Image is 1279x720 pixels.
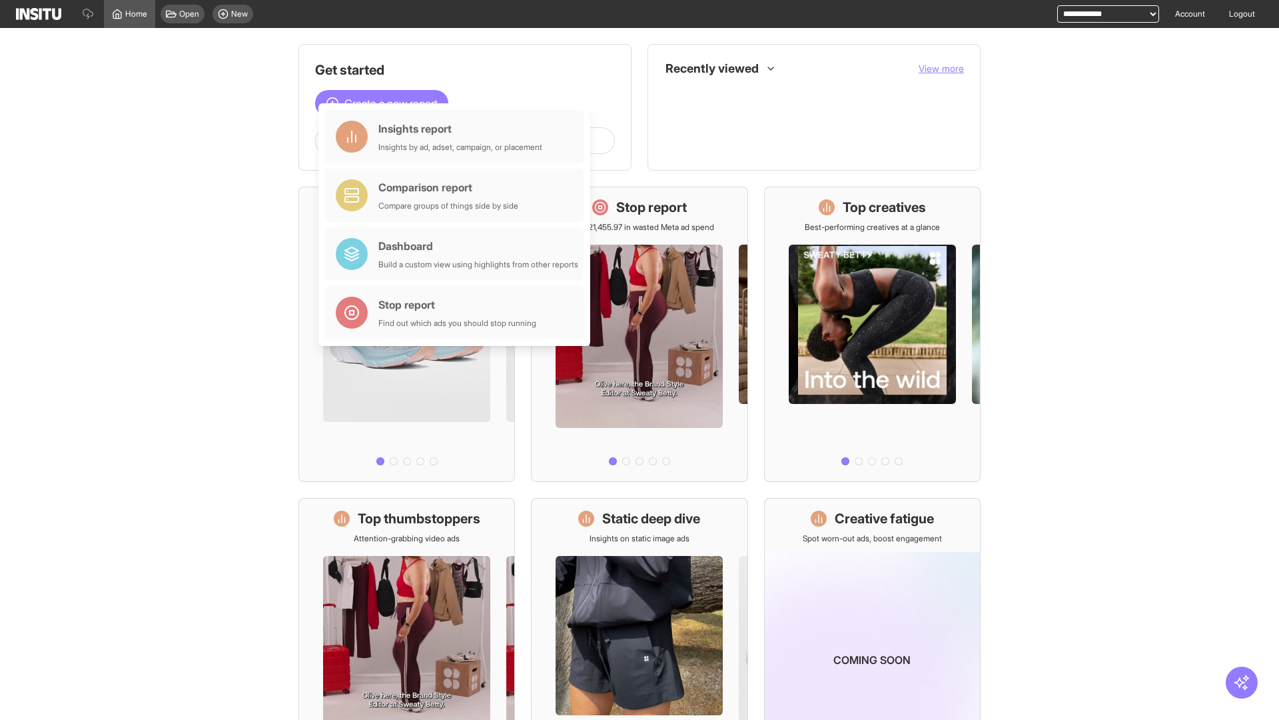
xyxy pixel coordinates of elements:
span: Create a new report [344,95,438,111]
div: Compare groups of things side by side [378,201,518,211]
div: Dashboard [378,238,578,254]
h1: Stop report [616,198,687,217]
div: Insights report [378,121,542,137]
p: Insights on static image ads [590,533,689,544]
span: View more [919,63,964,74]
h1: Top thumbstoppers [358,509,480,528]
span: New [231,9,248,19]
span: Open [179,9,199,19]
h1: Static deep dive [602,509,700,528]
div: Build a custom view using highlights from other reports [378,259,578,270]
button: Create a new report [315,90,448,117]
a: What's live nowSee all active ads instantly [298,187,515,482]
div: Comparison report [378,179,518,195]
h1: Get started [315,61,615,79]
span: Home [125,9,147,19]
p: Attention-grabbing video ads [354,533,460,544]
div: Insights by ad, adset, campaign, or placement [378,142,542,153]
img: Logo [16,8,61,20]
button: View more [919,62,964,75]
a: Stop reportSave £21,455.97 in wasted Meta ad spend [531,187,747,482]
h1: Top creatives [843,198,926,217]
div: Find out which ads you should stop running [378,318,536,329]
p: Save £21,455.97 in wasted Meta ad spend [564,222,714,233]
p: Best-performing creatives at a glance [805,222,940,233]
a: Top creativesBest-performing creatives at a glance [764,187,981,482]
div: Stop report [378,297,536,313]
